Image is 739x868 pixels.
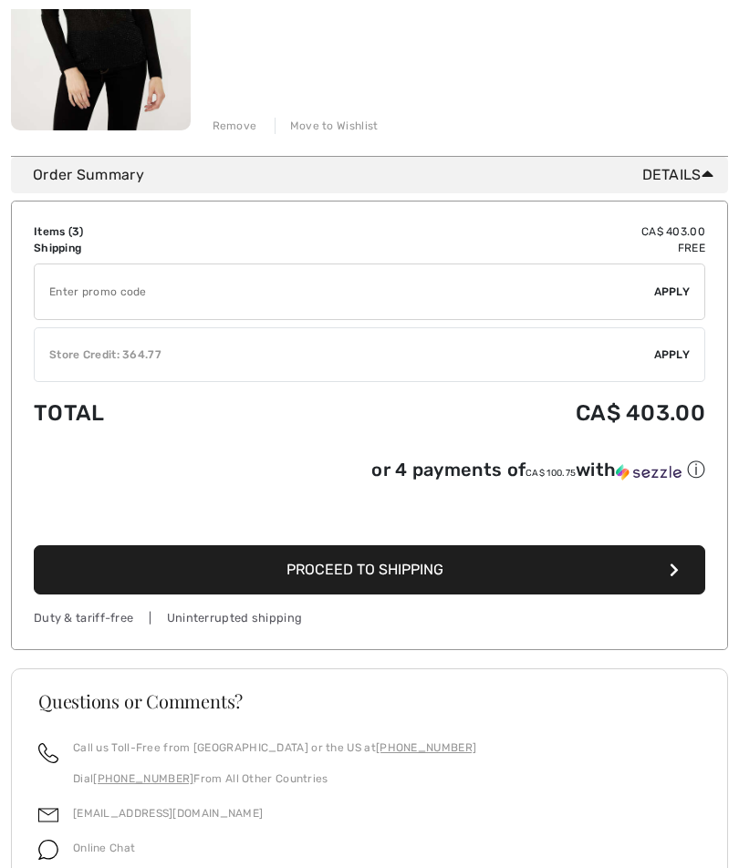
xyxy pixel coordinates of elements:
[286,561,443,578] span: Proceed to Shipping
[642,164,721,186] span: Details
[38,692,701,710] h3: Questions or Comments?
[38,805,58,825] img: email
[35,346,654,363] div: Store Credit: 364.77
[34,609,705,626] div: Duty & tariff-free | Uninterrupted shipping
[376,741,476,754] a: [PHONE_NUMBER]
[38,840,58,860] img: chat
[275,118,379,134] div: Move to Wishlist
[73,770,476,787] p: Dial From All Other Countries
[34,545,705,594] button: Proceed to Shipping
[526,468,576,479] span: CA$ 100.75
[34,382,271,444] td: Total
[73,842,135,854] span: Online Chat
[33,164,721,186] div: Order Summary
[271,382,705,444] td: CA$ 403.00
[271,223,705,240] td: CA$ 403.00
[73,807,263,820] a: [EMAIL_ADDRESS][DOMAIN_NAME]
[34,489,705,539] iframe: PayPal-paypal
[35,264,654,319] input: Promo code
[654,284,691,300] span: Apply
[34,458,705,489] div: or 4 payments ofCA$ 100.75withSezzle Click to learn more about Sezzle
[34,240,271,256] td: Shipping
[271,240,705,256] td: Free
[34,223,271,240] td: Items ( )
[38,743,58,763] img: call
[72,225,79,238] span: 3
[616,464,682,480] img: Sezzle
[93,772,193,785] a: [PHONE_NUMBER]
[654,346,691,363] span: Apply
[73,739,476,756] p: Call us Toll-Free from [GEOGRAPHIC_DATA] or the US at
[371,458,705,482] div: or 4 payments of with
[213,118,257,134] div: Remove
